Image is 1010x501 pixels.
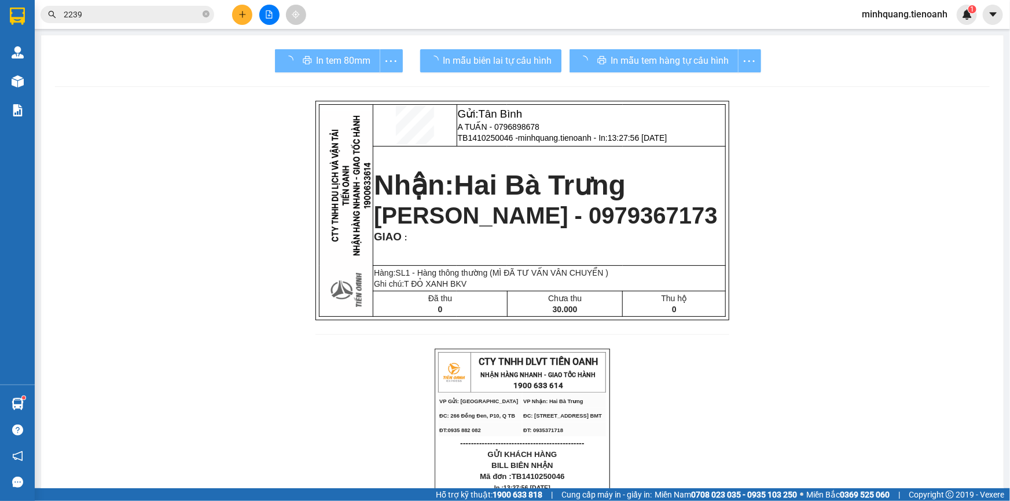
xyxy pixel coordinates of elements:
[286,5,306,25] button: aim
[429,56,443,65] span: loading
[479,108,523,120] span: Tân Bình
[479,356,598,367] span: CTY TNHH DLVT TIẾN OANH
[983,5,1003,25] button: caret-down
[53,6,117,19] span: Gửi:
[523,427,563,433] span: ĐT: 0935371718
[460,438,584,448] span: ----------------------------------------------
[53,21,146,31] span: A TUẤN - 0796898678
[259,5,280,25] button: file-add
[988,9,998,20] span: caret-down
[6,71,173,134] span: Hai Bà Trưng
[439,413,515,419] span: ĐC: 266 Đồng Đen, P10, Q TB
[898,488,900,501] span: |
[428,294,452,303] span: Đã thu
[48,10,56,19] span: search
[53,44,191,64] span: minhquang.tienoanh - In:
[436,488,542,501] span: Hỗ trợ kỹ thuật:
[404,279,467,288] span: T ĐỎ XANH BKV
[438,305,443,314] span: 0
[53,44,191,64] span: 13:27:56 [DATE]
[494,484,550,491] span: In :
[12,451,23,462] span: notification
[518,133,667,142] span: minhquang.tienoanh - In:
[968,5,976,13] sup: 1
[458,133,667,142] span: TB1410250046 -
[551,488,553,501] span: |
[806,488,890,501] span: Miền Bắc
[406,268,609,277] span: 1 - Hàng thông thường (MÌ ĐÃ TƯ VẤN VÂN CHUYỂN )
[402,233,407,242] span: :
[12,75,24,87] img: warehouse-icon
[443,53,552,68] span: In mẫu biên lai tự cấu hình
[292,10,300,19] span: aim
[439,358,468,387] img: logo
[12,477,23,488] span: message
[946,491,954,499] span: copyright
[553,305,578,314] span: 30.000
[12,398,24,410] img: warehouse-icon
[481,371,596,379] strong: NHẬN HÀNG NHANH - GIAO TỐC HÀNH
[513,381,563,390] strong: 1900 633 614
[523,398,583,404] span: VP Nhận: Hai Bà Trưng
[512,472,565,481] span: TB1410250046
[74,6,117,19] span: Tân Bình
[672,305,677,314] span: 0
[488,450,557,459] span: GỬI KHÁCH HÀNG
[53,34,191,64] span: TB1410250046 -
[491,461,553,470] span: BILL BIÊN NHẬN
[12,425,23,436] span: question-circle
[458,108,523,120] span: Gửi:
[238,10,247,19] span: plus
[22,396,25,400] sup: 1
[10,8,25,25] img: logo-vxr
[800,492,803,497] span: ⚪️
[454,170,626,200] span: Hai Bà Trưng
[480,472,565,481] span: Mã đơn :
[548,294,582,303] span: Chưa thu
[374,170,626,200] strong: Nhận:
[203,10,210,17] span: close-circle
[493,490,542,499] strong: 1900 633 818
[374,279,467,288] span: Ghi chú:
[962,9,972,20] img: icon-new-feature
[840,490,890,499] strong: 0369 525 060
[265,10,273,19] span: file-add
[970,5,974,13] span: 1
[374,203,718,228] span: [PERSON_NAME] - 0979367173
[439,398,518,404] span: VP Gửi: [GEOGRAPHIC_DATA]
[12,46,24,58] img: warehouse-icon
[420,49,561,72] button: In mẫu biên lai tự cấu hình
[523,413,602,419] span: ĐC: [STREET_ADDRESS] BMT
[655,488,797,501] span: Miền Nam
[374,268,608,277] span: Hàng:SL
[439,427,481,433] span: ĐT:0935 882 082
[661,294,687,303] span: Thu hộ
[12,104,24,116] img: solution-icon
[203,9,210,20] span: close-circle
[64,8,200,21] input: Tìm tên, số ĐT hoặc mã đơn
[458,122,539,131] span: A TUẤN - 0796898678
[853,7,957,21] span: minhquang.tienoanh
[504,484,550,491] span: 13:27:56 [DATE]
[561,488,652,501] span: Cung cấp máy in - giấy in:
[374,231,402,243] span: GIAO
[691,490,797,499] strong: 0708 023 035 - 0935 103 250
[608,133,667,142] span: 13:27:56 [DATE]
[6,71,173,134] strong: Nhận:
[232,5,252,25] button: plus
